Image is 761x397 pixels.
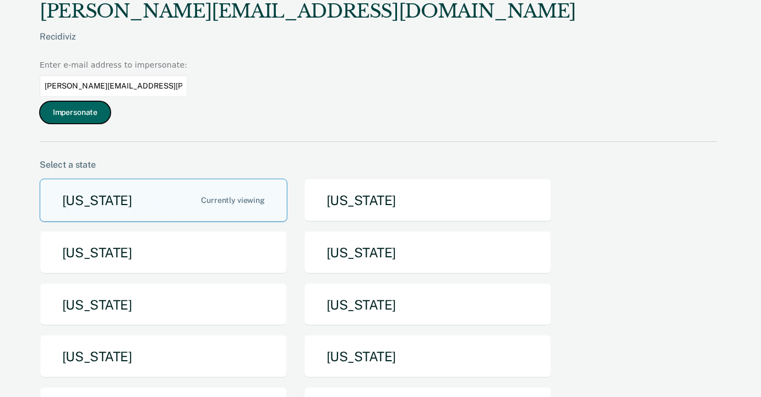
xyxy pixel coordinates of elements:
div: Recidiviz [40,31,576,59]
button: [US_STATE] [304,283,552,327]
button: [US_STATE] [40,283,287,327]
button: [US_STATE] [40,231,287,274]
button: [US_STATE] [40,335,287,378]
button: Impersonate [40,101,111,124]
input: Enter an email to impersonate... [40,75,187,97]
button: [US_STATE] [304,231,552,274]
button: [US_STATE] [304,179,552,222]
div: Enter e-mail address to impersonate: [40,59,187,71]
div: Select a state [40,159,717,170]
button: [US_STATE] [304,335,552,378]
button: [US_STATE] [40,179,287,222]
